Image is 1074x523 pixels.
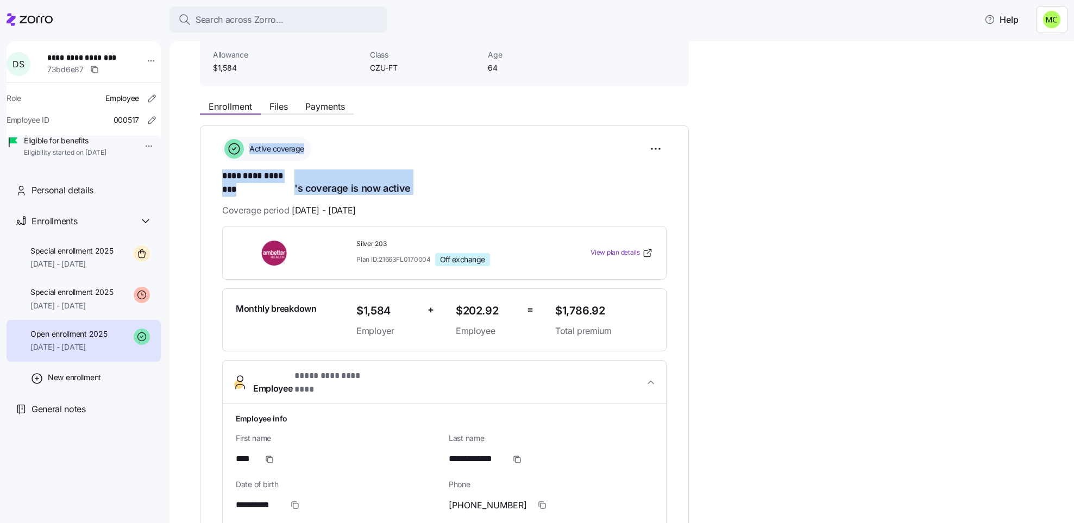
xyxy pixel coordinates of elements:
[7,115,49,125] span: Employee ID
[449,499,527,512] span: [PHONE_NUMBER]
[456,302,518,320] span: $202.92
[555,302,653,320] span: $1,786.92
[32,402,86,416] span: General notes
[30,259,114,269] span: [DATE] - [DATE]
[976,9,1027,30] button: Help
[236,302,317,316] span: Monthly breakdown
[292,204,356,217] span: [DATE] - [DATE]
[169,7,387,33] button: Search across Zorro...
[488,49,597,60] span: Age
[209,102,252,111] span: Enrollment
[440,255,485,264] span: Off exchange
[24,148,106,157] span: Eligibility started on [DATE]
[47,64,84,75] span: 73bd6e87
[356,240,547,249] span: Silver 203
[213,62,361,73] span: $1,584
[370,62,479,73] span: CZU-FT
[356,302,419,320] span: $1,584
[30,245,114,256] span: Special enrollment 2025
[213,49,361,60] span: Allowance
[32,184,93,197] span: Personal details
[236,479,440,490] span: Date of birth
[356,324,419,338] span: Employer
[236,241,314,266] img: Ambetter
[591,248,640,258] span: View plan details
[30,287,114,298] span: Special enrollment 2025
[370,49,479,60] span: Class
[428,302,434,318] span: +
[114,115,139,125] span: 000517
[246,143,304,154] span: Active coverage
[449,479,653,490] span: Phone
[269,102,288,111] span: Files
[456,324,518,338] span: Employee
[7,93,21,104] span: Role
[236,413,653,424] h1: Employee info
[527,302,533,318] span: =
[30,342,107,352] span: [DATE] - [DATE]
[984,13,1019,26] span: Help
[222,169,667,195] h1: 's coverage is now active
[24,135,106,146] span: Eligible for benefits
[305,102,345,111] span: Payments
[196,13,284,27] span: Search across Zorro...
[449,433,653,444] span: Last name
[555,324,653,338] span: Total premium
[105,93,139,104] span: Employee
[356,255,431,264] span: Plan ID: 21663FL0170004
[1043,11,1060,28] img: fb6fbd1e9160ef83da3948286d18e3ea
[222,204,356,217] span: Coverage period
[253,369,372,395] span: Employee
[12,60,24,68] span: D S
[32,215,77,228] span: Enrollments
[591,248,653,259] a: View plan details
[488,62,597,73] span: 64
[236,433,440,444] span: First name
[30,300,114,311] span: [DATE] - [DATE]
[48,372,101,383] span: New enrollment
[30,329,107,339] span: Open enrollment 2025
